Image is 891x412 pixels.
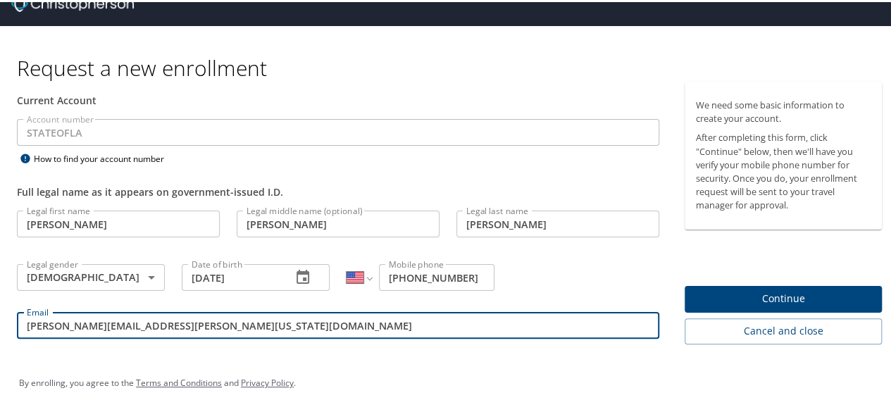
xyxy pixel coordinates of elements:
[182,262,280,289] input: MM/DD/YYYY
[696,320,871,338] span: Cancel and close
[685,316,882,342] button: Cancel and close
[17,148,193,166] div: How to find your account number
[685,284,882,311] button: Continue
[241,375,294,387] a: Privacy Policy
[379,262,494,289] input: Enter phone number
[17,91,659,106] div: Current Account
[19,363,883,399] div: By enrolling, you agree to the and .
[696,96,871,123] p: We need some basic information to create your account.
[17,262,165,289] div: [DEMOGRAPHIC_DATA]
[696,129,871,210] p: After completing this form, click "Continue" below, then we'll have you verify your mobile phone ...
[17,182,659,197] div: Full legal name as it appears on government-issued I.D.
[136,375,222,387] a: Terms and Conditions
[696,288,871,306] span: Continue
